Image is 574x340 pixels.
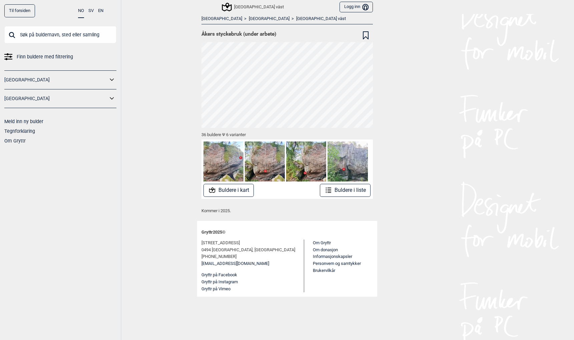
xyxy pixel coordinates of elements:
[4,94,108,103] a: [GEOGRAPHIC_DATA]
[201,128,373,139] div: 36 buldere Ψ 6 varianter
[4,138,26,143] a: Om Gryttr
[328,141,368,182] img: Exception
[313,254,352,259] a: Informasjonskapsler
[296,16,346,22] a: [GEOGRAPHIC_DATA] väst
[203,184,254,197] button: Buldere i kart
[244,16,246,22] span: >
[4,4,35,17] a: Til forsiden
[201,286,230,293] button: Gryttr på Vimeo
[4,75,108,85] a: [GEOGRAPHIC_DATA]
[201,253,236,260] span: [PHONE_NUMBER]
[98,4,103,17] button: EN
[223,3,284,11] div: [GEOGRAPHIC_DATA] väst
[201,272,237,279] button: Gryttr på Facebook
[313,268,335,273] a: Brukervilkår
[201,31,276,37] span: Åkers styckebruk (under arbete)
[4,52,116,62] a: Finn buldere med filtrering
[78,4,84,18] button: NO
[286,141,326,182] img: Crystal method
[292,16,294,22] span: >
[201,247,295,254] span: 0494 [GEOGRAPHIC_DATA], [GEOGRAPHIC_DATA]
[4,26,116,43] input: Søk på buldernavn, sted eller samling
[201,225,373,240] div: Gryttr 2025 ©
[340,2,373,13] button: Logg inn
[320,184,371,197] button: Buldere i liste
[201,208,373,214] p: Kommer i 2025.
[203,141,243,182] img: Folkfest
[245,141,285,182] img: Kottjuven
[88,4,94,17] button: SV
[4,128,35,134] a: Tegnforklaring
[17,52,73,62] span: Finn buldere med filtrering
[201,16,242,22] a: [GEOGRAPHIC_DATA]
[249,16,290,22] a: [GEOGRAPHIC_DATA]
[201,279,238,286] button: Gryttr på Instagram
[313,247,338,252] a: Om donasjon
[4,119,43,124] a: Meld inn ny bulder
[201,260,269,267] a: [EMAIL_ADDRESS][DOMAIN_NAME]
[313,240,331,245] a: Om Gryttr
[313,261,361,266] a: Personvern og samtykker
[201,240,240,247] span: [STREET_ADDRESS]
